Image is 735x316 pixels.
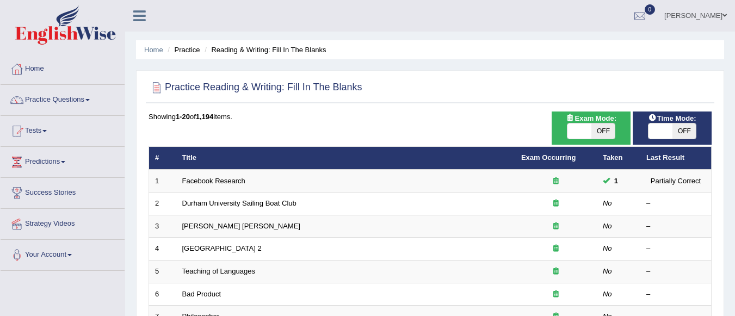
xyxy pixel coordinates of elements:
b: 1-20 [176,113,190,121]
th: # [149,147,176,170]
td: 2 [149,193,176,215]
a: Success Stories [1,178,125,205]
div: Exam occurring question [521,199,591,209]
em: No [603,290,612,298]
a: Home [144,46,163,54]
span: OFF [591,123,615,139]
div: Partially Correct [646,175,705,187]
th: Last Result [640,147,712,170]
th: Title [176,147,515,170]
h2: Practice Reading & Writing: Fill In The Blanks [149,79,362,96]
span: 0 [645,4,656,15]
a: Facebook Research [182,177,245,185]
a: Tests [1,116,125,143]
a: [PERSON_NAME] [PERSON_NAME] [182,222,300,230]
em: No [603,199,612,207]
a: Strategy Videos [1,209,125,236]
div: – [646,199,705,209]
div: – [646,244,705,254]
a: Home [1,54,125,81]
div: Exam occurring question [521,267,591,277]
a: Teaching of Languages [182,267,255,275]
div: Exam occurring question [521,244,591,254]
em: No [603,222,612,230]
a: Predictions [1,147,125,174]
em: No [603,244,612,252]
div: Exam occurring question [521,221,591,232]
div: – [646,267,705,277]
div: – [646,289,705,300]
span: Time Mode: [644,113,701,124]
th: Taken [597,147,640,170]
td: 6 [149,283,176,306]
a: Durham University Sailing Boat Club [182,199,297,207]
td: 5 [149,261,176,283]
td: 1 [149,170,176,193]
em: No [603,267,612,275]
li: Reading & Writing: Fill In The Blanks [202,45,326,55]
div: Show exams occurring in exams [552,111,631,145]
a: Practice Questions [1,85,125,112]
b: 1,194 [196,113,214,121]
span: You can still take this question [610,175,622,187]
a: Your Account [1,240,125,267]
div: Exam occurring question [521,176,591,187]
span: OFF [672,123,696,139]
a: Exam Occurring [521,153,576,162]
li: Practice [165,45,200,55]
a: [GEOGRAPHIC_DATA] 2 [182,244,262,252]
a: Bad Product [182,290,221,298]
div: Exam occurring question [521,289,591,300]
span: Exam Mode: [561,113,620,124]
div: Showing of items. [149,111,712,122]
td: 3 [149,215,176,238]
td: 4 [149,238,176,261]
div: – [646,221,705,232]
